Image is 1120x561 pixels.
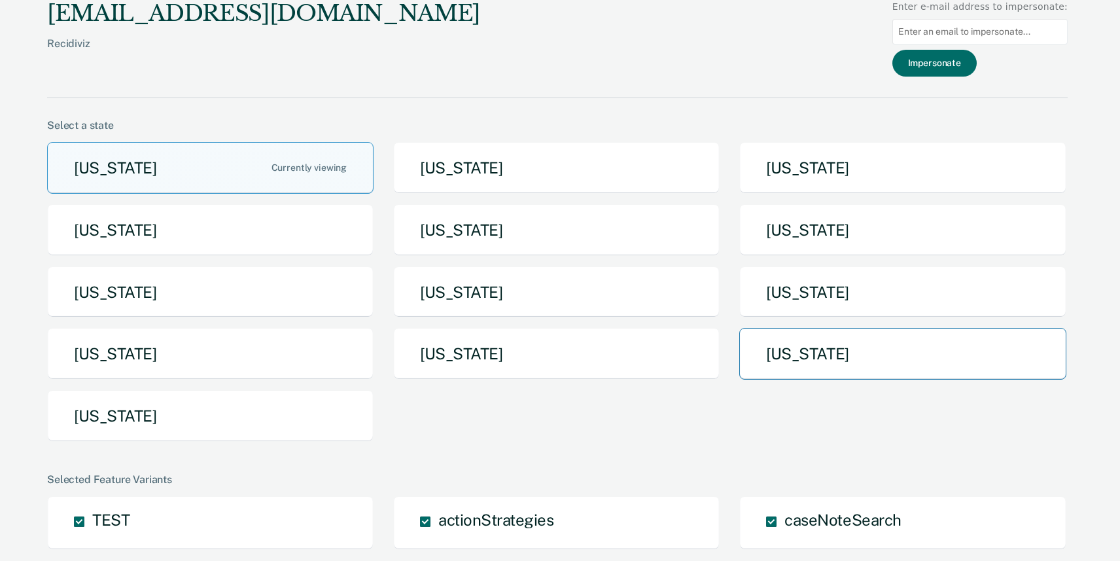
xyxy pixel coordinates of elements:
button: [US_STATE] [47,142,374,194]
button: [US_STATE] [739,204,1066,256]
input: Enter an email to impersonate... [892,19,1068,45]
button: [US_STATE] [739,266,1066,318]
div: Select a state [47,119,1068,132]
button: [US_STATE] [47,266,374,318]
button: [US_STATE] [393,204,720,256]
button: [US_STATE] [393,142,720,194]
div: Selected Feature Variants [47,473,1068,486]
button: [US_STATE] [47,390,374,442]
button: [US_STATE] [393,266,720,318]
span: TEST [92,511,130,529]
span: caseNoteSearch [784,511,901,529]
button: [US_STATE] [47,204,374,256]
button: [US_STATE] [47,328,374,380]
button: Impersonate [892,50,977,77]
button: [US_STATE] [739,142,1066,194]
div: Recidiviz [47,37,480,71]
button: [US_STATE] [393,328,720,380]
button: [US_STATE] [739,328,1066,380]
span: actionStrategies [438,511,553,529]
